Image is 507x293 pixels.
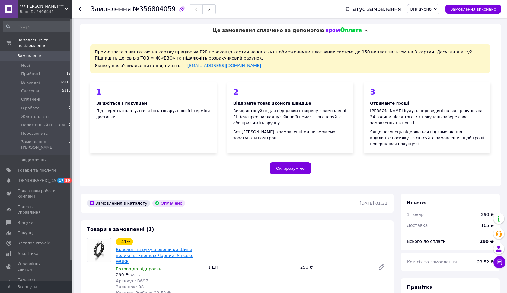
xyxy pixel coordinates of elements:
[18,261,56,272] span: Управління сайтом
[270,162,311,174] button: Ок, зрозуміло
[407,259,457,264] span: Комісія за замовлення
[370,108,484,126] div: [PERSON_NAME] будуть переведені на ваш рахунок за 24 години після того, як покупець забере своє з...
[152,200,185,207] div: Оплачено
[375,261,387,273] a: Редагувати
[233,88,348,96] div: 2
[116,279,148,283] span: Артикул: B697
[360,201,387,206] time: [DATE] 01:21
[21,122,65,128] span: Наложенный платеж
[21,80,40,85] span: Виконані
[66,97,71,102] span: 22
[21,114,49,119] span: Ждет оплаты
[18,157,47,163] span: Повідомлення
[87,200,150,207] div: Замовлення з каталогу
[18,251,38,256] span: Аналітика
[57,178,64,183] span: 17
[276,166,305,171] span: Ок, зрозуміло
[326,27,362,34] img: evopay logo
[64,178,71,183] span: 10
[21,131,48,136] span: Перезвонить
[131,273,142,277] span: 490 ₴
[96,101,147,105] b: Зв'яжіться з покупцем
[233,101,311,105] b: Відправте товар якомога швидше
[445,5,501,14] button: Замовлення виконано
[233,129,348,141] div: Без [PERSON_NAME] в замовленні ми не зможемо зарахувати вам гроші
[18,178,62,183] span: [DEMOGRAPHIC_DATA]
[18,204,56,215] span: Панель управління
[18,168,56,173] span: Товари та послуги
[116,266,162,271] span: Готово до відправки
[18,240,50,246] span: Каталог ProSale
[370,88,484,96] div: 3
[91,5,131,13] span: Замовлення
[206,263,298,271] div: 1 шт.
[233,108,348,126] div: Використовуйте для відправки створену в замовленні ЕН (експрес-накладну). Якщо її немає — згенеру...
[370,101,409,105] b: Отримайте гроші
[21,63,30,68] span: Нові
[213,27,324,33] span: Це замовлення сплачено за допомогою
[481,211,494,217] div: 290 ₴
[18,188,56,199] span: Показники роботи компанії
[69,63,71,68] span: 0
[407,285,433,290] span: Примітки
[477,219,497,232] div: 105 ₴
[69,122,71,128] span: 0
[298,263,373,271] div: 290 ₴
[60,80,71,85] span: 12812
[96,88,211,96] div: 1
[18,37,72,48] span: Замовлення та повідомлення
[69,105,71,111] span: 0
[90,44,490,73] div: Пром-оплата з виплатою на картку працює як P2P переказ (з картки на картку) з обмеженнями платіжн...
[66,71,71,77] span: 12
[407,200,426,206] span: Всього
[18,277,56,288] span: Гаманець компанії
[69,131,71,136] span: 0
[21,105,40,111] span: В работе
[346,6,401,12] div: Статус замовлення
[116,285,144,289] span: Залишок: 98
[407,212,424,217] span: 1 товар
[410,7,432,11] span: Оплачено
[87,227,154,232] span: Товари в замовленні (1)
[187,63,261,68] a: [EMAIL_ADDRESS][DOMAIN_NAME]
[450,7,496,11] span: Замовлення виконано
[3,21,71,32] input: Пошук
[116,247,193,264] a: Браслет на руку з екошкіри Шипи великі на кнопках Чорний, Унісекс WUKE
[407,223,428,228] span: Доставка
[21,97,40,102] span: Оплачені
[95,63,486,69] div: Якщо у вас з'явилися питання, пишіть —
[96,108,211,120] div: Підтвердіть оплату, наявність товару, спосіб і терміни доставки
[407,239,446,244] span: Всього до сплати
[21,71,40,77] span: Прийняті
[21,88,42,94] span: Скасовані
[62,88,71,94] span: 5315
[116,272,129,277] span: 290 ₴
[477,259,494,264] span: 23.52 ₴
[18,53,43,59] span: Замовлення
[493,256,505,268] button: Чат з покупцем
[480,239,494,244] b: 290 ₴
[69,139,71,150] span: 0
[370,129,484,147] div: Якщо покупець відмовиться від замовлення — відкличте посилку та скасуйте замовлення, щоб гроші по...
[87,239,111,262] img: Браслет на руку з екошкіри Шипи великі на кнопках Чорний, Унісекс WUKE
[69,114,71,119] span: 0
[116,238,133,245] div: - 41%
[18,230,34,236] span: Покупці
[78,6,83,12] div: Повернутися назад
[21,139,69,150] span: Замовлення з [PERSON_NAME]
[18,220,33,225] span: Відгуки
[133,5,176,13] span: №356804059
[20,9,72,14] div: Ваш ID: 2406443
